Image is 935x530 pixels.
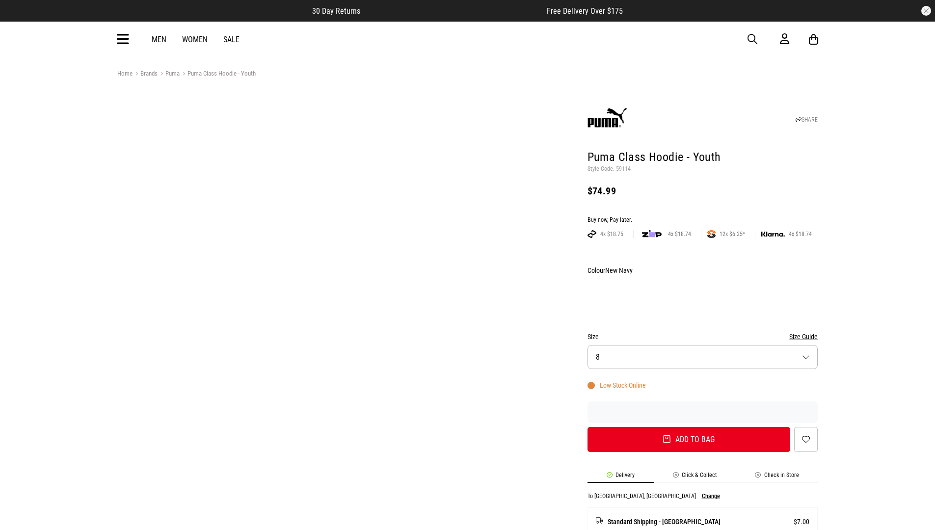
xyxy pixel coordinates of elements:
[588,472,654,483] li: Delivery
[736,472,818,483] li: Check in Store
[596,352,600,362] span: 8
[152,35,166,44] a: Men
[588,230,596,238] img: AFTERPAY
[588,345,818,369] button: 8
[588,150,818,165] h1: Puma Class Hoodie - Youth
[547,6,623,16] span: Free Delivery Over $175
[596,230,627,238] span: 4x $18.75
[588,493,696,500] p: To [GEOGRAPHIC_DATA], [GEOGRAPHIC_DATA]
[642,229,662,239] img: zip
[588,99,627,138] img: Puma
[158,70,180,79] a: Puma
[785,230,816,238] span: 4x $18.74
[133,70,158,79] a: Brands
[702,493,720,500] button: Change
[761,232,785,237] img: KLARNA
[796,116,818,123] a: SHARE
[347,91,573,316] img: Puma Class Hoodie - Youth in Blue
[588,331,818,343] div: Size
[608,516,721,528] span: Standard Shipping - [GEOGRAPHIC_DATA]
[117,91,343,316] img: Puma Class Hoodie - Youth in Blue
[436,32,501,47] img: Redrat logo
[794,516,809,528] span: $7.00
[589,280,614,314] img: New Navy
[380,6,527,16] iframe: Customer reviews powered by Trustpilot
[182,35,208,44] a: Women
[117,70,133,77] a: Home
[789,331,818,343] button: Size Guide
[312,6,360,16] span: 30 Day Returns
[223,35,240,44] a: Sale
[588,265,818,276] div: Colour
[588,185,818,197] div: $74.99
[180,70,256,79] a: Puma Class Hoodie - Youth
[716,230,749,238] span: 12x $6.25*
[588,165,818,173] p: Style Code: 59114
[588,407,818,417] iframe: Customer reviews powered by Trustpilot
[605,266,633,274] span: New Navy
[707,230,716,238] img: SPLITPAY
[664,230,695,238] span: 4x $18.74
[588,216,818,224] div: Buy now, Pay later.
[654,472,736,483] li: Click & Collect
[588,427,791,452] button: Add to bag
[588,381,646,389] div: Low Stock Online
